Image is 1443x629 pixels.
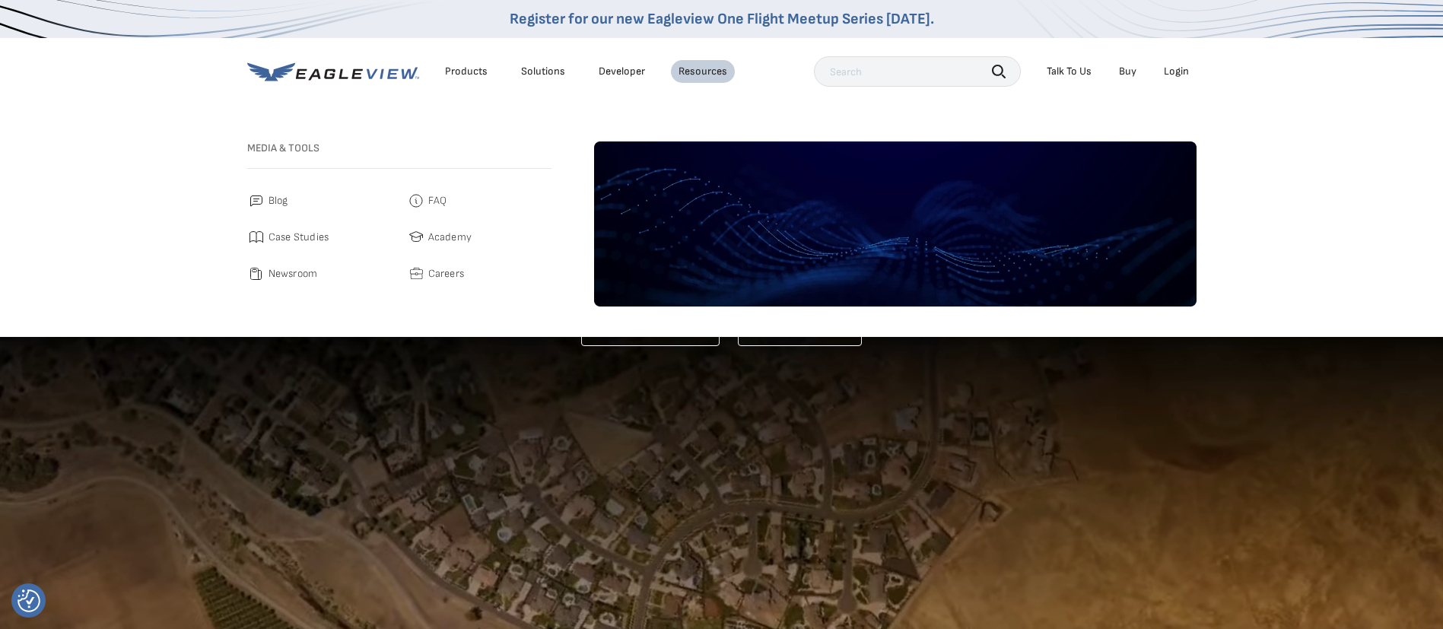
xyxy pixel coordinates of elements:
[428,265,465,283] span: Careers
[814,56,1021,87] input: Search
[445,65,488,78] div: Products
[407,265,425,283] img: careers.svg
[521,65,565,78] div: Solutions
[428,192,447,210] span: FAQ
[594,141,1197,307] img: default-image.webp
[269,265,318,283] span: Newsroom
[247,265,392,283] a: Newsroom
[1119,65,1136,78] a: Buy
[17,589,40,612] button: Consent Preferences
[428,228,472,246] span: Academy
[407,192,425,210] img: faq.svg
[247,265,265,283] img: newsroom.svg
[1164,65,1189,78] div: Login
[599,65,645,78] a: Developer
[247,228,392,246] a: Case Studies
[1047,65,1092,78] div: Talk To Us
[247,192,265,210] img: blog.svg
[407,192,551,210] a: FAQ
[407,265,551,283] a: Careers
[679,65,727,78] div: Resources
[269,192,288,210] span: Blog
[17,589,40,612] img: Revisit consent button
[247,228,265,246] img: case_studies.svg
[247,192,392,210] a: Blog
[407,228,425,246] img: academy.svg
[510,10,934,28] a: Register for our new Eagleview One Flight Meetup Series [DATE].
[407,228,551,246] a: Academy
[247,141,551,155] h3: Media & Tools
[269,228,329,246] span: Case Studies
